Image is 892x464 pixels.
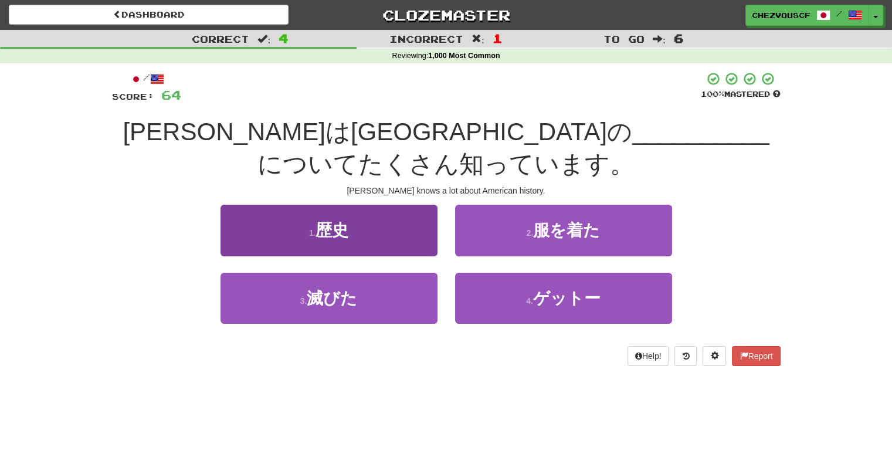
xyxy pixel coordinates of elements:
[493,31,503,45] span: 1
[306,5,586,25] a: Clozemaster
[112,72,181,86] div: /
[674,31,684,45] span: 6
[526,296,533,306] small: 4 .
[533,221,600,239] span: 服を着た
[836,9,842,18] span: /
[674,346,697,366] button: Round history (alt+y)
[472,34,484,44] span: :
[316,221,348,239] span: 歴史
[309,228,316,238] small: 1 .
[257,150,635,178] span: についてたくさん知っています。
[628,346,669,366] button: Help!
[752,10,810,21] span: chezvouscf
[533,289,601,307] span: ゲットー
[745,5,869,26] a: chezvouscf /
[632,118,769,145] span: __________
[428,52,500,60] strong: 1,000 Most Common
[701,89,781,100] div: Mastered
[603,33,645,45] span: To go
[389,33,463,45] span: Incorrect
[653,34,666,44] span: :
[257,34,270,44] span: :
[732,346,780,366] button: Report
[455,205,672,256] button: 2.服を着た
[527,228,534,238] small: 2 .
[221,273,437,324] button: 3.滅びた
[192,33,249,45] span: Correct
[123,118,632,145] span: [PERSON_NAME]は[GEOGRAPHIC_DATA]の
[455,273,672,324] button: 4.ゲットー
[307,289,357,307] span: 滅びた
[300,296,307,306] small: 3 .
[701,89,724,99] span: 100 %
[221,205,437,256] button: 1.歴史
[112,92,154,101] span: Score:
[112,185,781,197] div: [PERSON_NAME] knows a lot about American history.
[9,5,289,25] a: Dashboard
[279,31,289,45] span: 4
[161,87,181,102] span: 64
